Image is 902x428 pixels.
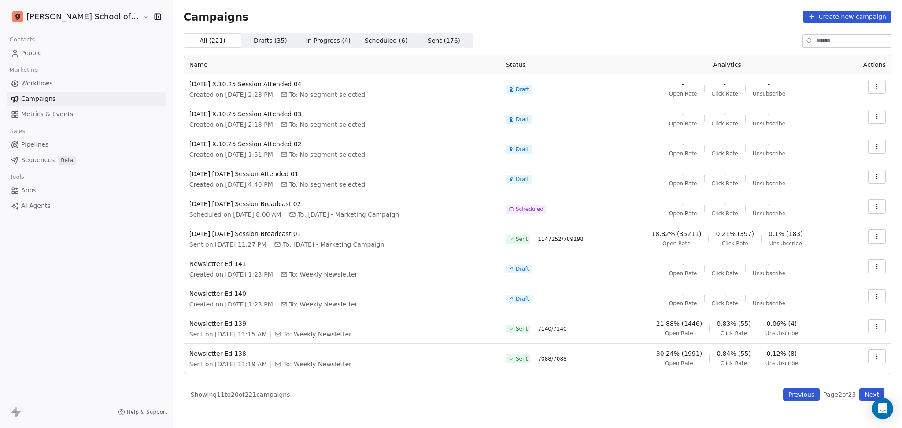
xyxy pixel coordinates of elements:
[611,55,843,74] th: Analytics
[712,300,738,307] span: Click Rate
[712,180,738,187] span: Click Rate
[669,300,697,307] span: Open Rate
[753,270,785,277] span: Unsubscribe
[753,150,785,157] span: Unsubscribe
[823,390,856,399] span: Page 2 of 23
[724,140,726,148] span: -
[189,229,495,238] span: [DATE] [DATE] Session Broadcast 01
[712,270,738,277] span: Click Rate
[669,150,697,157] span: Open Rate
[682,259,684,268] span: -
[665,360,693,367] span: Open Rate
[516,295,529,303] span: Draft
[768,140,770,148] span: -
[365,36,408,45] span: Scheduled ( 6 )
[516,325,528,332] span: Sent
[516,86,529,93] span: Draft
[753,210,785,217] span: Unsubscribe
[753,120,785,127] span: Unsubscribe
[289,180,365,189] span: To: No segment selected
[189,199,495,208] span: [DATE] [DATE] Session Broadcast 02
[289,270,358,279] span: To: Weekly Newsletter
[189,170,495,178] span: [DATE] [DATE] Session Attended 01
[7,107,166,122] a: Metrics & Events
[298,210,399,219] span: To: Diwali 2025 - Marketing Campaign
[516,116,529,123] span: Draft
[189,150,273,159] span: Created on [DATE] 1:51 PM
[669,120,697,127] span: Open Rate
[516,206,543,213] span: Scheduled
[189,300,273,309] span: Created on [DATE] 1:23 PM
[682,170,684,178] span: -
[189,360,267,369] span: Sent on [DATE] 11:19 AM
[682,199,684,208] span: -
[184,55,501,74] th: Name
[724,170,726,178] span: -
[721,360,747,367] span: Click Rate
[289,120,365,129] span: To: No segment selected
[189,259,495,268] span: Newsletter Ed 141
[538,236,584,243] span: 1147252 / 789198
[127,409,167,416] span: Help & Support
[6,170,28,184] span: Tools
[656,319,702,328] span: 21.88% (1446)
[665,330,693,337] span: Open Rate
[803,11,891,23] button: Create new campaign
[289,150,365,159] span: To: No segment selected
[21,94,55,103] span: Campaigns
[716,229,754,238] span: 0.21% (397)
[538,325,566,332] span: 7140 / 7140
[21,155,55,165] span: Sequences
[21,186,37,195] span: Apps
[189,140,495,148] span: [DATE] X.10.25 Session Attended 02
[189,120,273,129] span: Created on [DATE] 2:18 PM
[753,90,785,97] span: Unsubscribe
[21,140,48,149] span: Pipelines
[682,289,684,298] span: -
[6,63,42,77] span: Marketing
[6,33,39,46] span: Contacts
[669,210,697,217] span: Open Rate
[682,140,684,148] span: -
[428,36,460,45] span: Sent ( 176 )
[254,36,287,45] span: Drafts ( 35 )
[189,330,267,339] span: Sent on [DATE] 11:15 AM
[765,330,798,337] span: Unsubscribe
[12,11,23,22] img: Goela%20School%20Logos%20(4).png
[669,270,697,277] span: Open Rate
[859,388,884,401] button: Next
[7,46,166,60] a: People
[189,110,495,118] span: [DATE] X.10.25 Session Attended 03
[189,319,495,328] span: Newsletter Ed 139
[21,79,53,88] span: Workflows
[712,120,738,127] span: Click Rate
[21,48,42,58] span: People
[58,156,76,165] span: Beta
[724,80,726,89] span: -
[516,266,529,273] span: Draft
[721,330,747,337] span: Click Rate
[717,319,751,328] span: 0.83% (55)
[753,300,785,307] span: Unsubscribe
[768,110,770,118] span: -
[769,240,802,247] span: Unsubscribe
[21,110,73,119] span: Metrics & Events
[662,240,691,247] span: Open Rate
[682,80,684,89] span: -
[289,300,358,309] span: To: Weekly Newsletter
[872,398,893,419] div: Open Intercom Messenger
[843,55,891,74] th: Actions
[724,199,726,208] span: -
[768,170,770,178] span: -
[289,90,365,99] span: To: No segment selected
[7,183,166,198] a: Apps
[26,11,141,22] span: [PERSON_NAME] School of Finance LLP
[516,355,528,362] span: Sent
[768,199,770,208] span: -
[7,199,166,213] a: AI Agents
[189,289,495,298] span: Newsletter Ed 140
[712,210,738,217] span: Click Rate
[516,146,529,153] span: Draft
[7,92,166,106] a: Campaigns
[7,153,166,167] a: SequencesBeta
